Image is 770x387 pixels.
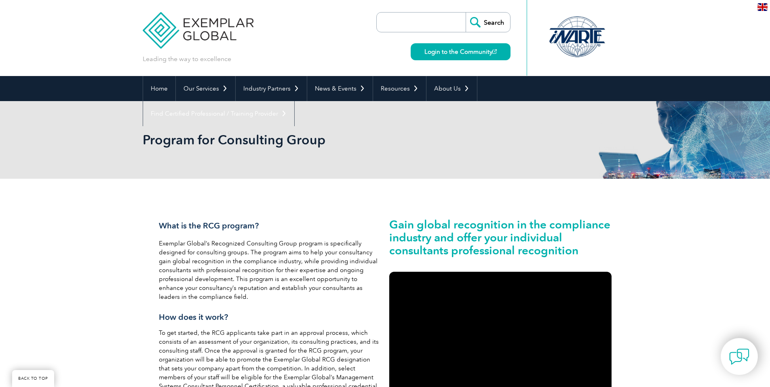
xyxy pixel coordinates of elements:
[411,43,511,60] a: Login to the Community
[492,49,497,54] img: open_square.png
[12,370,54,387] a: BACK TO TOP
[236,76,307,101] a: Industry Partners
[143,76,175,101] a: Home
[426,76,477,101] a: About Us
[757,3,768,11] img: en
[389,218,612,257] h2: Gain global recognition in the compliance industry and offer your individual consultants professi...
[159,221,259,231] span: What is the RCG program?
[159,239,381,301] p: Exemplar Global’s Recognized Consulting Group program is specifically designed for consulting gro...
[466,13,510,32] input: Search
[159,312,381,322] h3: How does it work?
[307,76,373,101] a: News & Events
[373,76,426,101] a: Resources
[176,76,235,101] a: Our Services
[729,347,749,367] img: contact-chat.png
[143,133,482,146] h2: Program for Consulting Group
[143,101,294,126] a: Find Certified Professional / Training Provider
[143,55,231,63] p: Leading the way to excellence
